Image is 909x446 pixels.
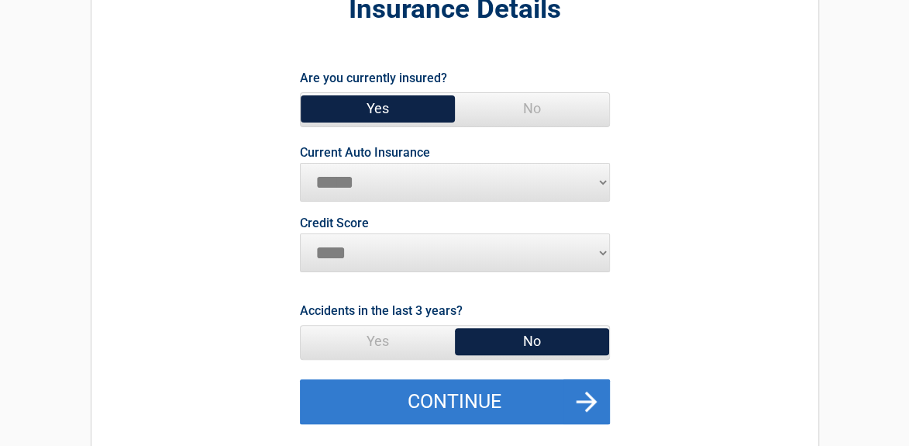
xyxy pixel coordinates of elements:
[300,300,463,321] label: Accidents in the last 3 years?
[300,217,369,230] label: Credit Score
[301,93,455,124] span: Yes
[300,379,610,424] button: Continue
[300,67,447,88] label: Are you currently insured?
[455,326,609,357] span: No
[301,326,455,357] span: Yes
[300,147,430,159] label: Current Auto Insurance
[455,93,609,124] span: No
